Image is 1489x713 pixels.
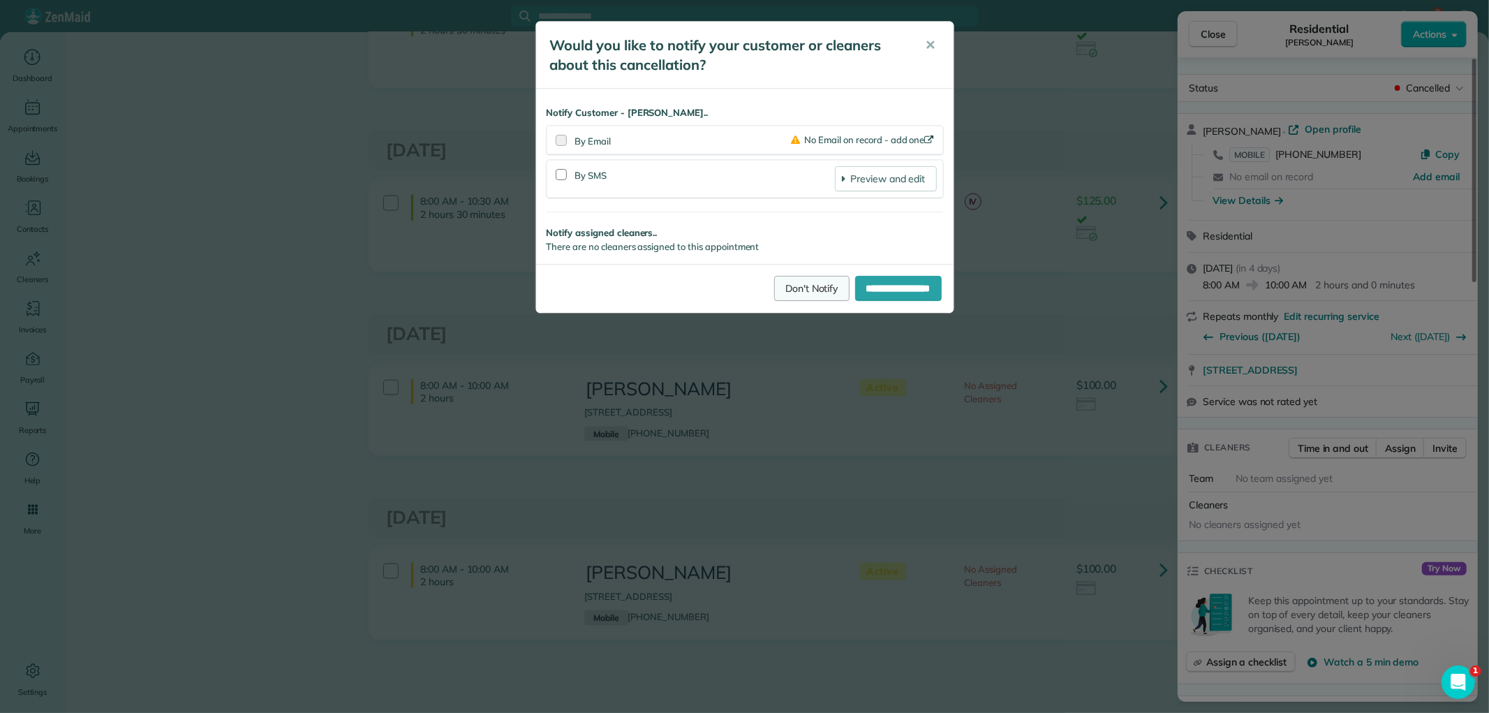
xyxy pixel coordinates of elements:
[575,166,836,191] div: By SMS
[1470,666,1481,677] span: 1
[774,276,850,301] a: Don't Notify
[835,166,936,191] a: Preview and edit
[547,226,943,240] strong: Notify assigned cleaners..
[792,134,937,145] a: No Email on record - add one
[575,135,792,149] div: By Email
[1442,666,1475,699] iframe: Intercom live chat
[547,241,760,252] span: There are no cleaners assigned to this appointment
[926,37,936,53] span: ✕
[550,36,906,75] h5: Would you like to notify your customer or cleaners about this cancellation?
[547,106,943,120] strong: Notify Customer - [PERSON_NAME]..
